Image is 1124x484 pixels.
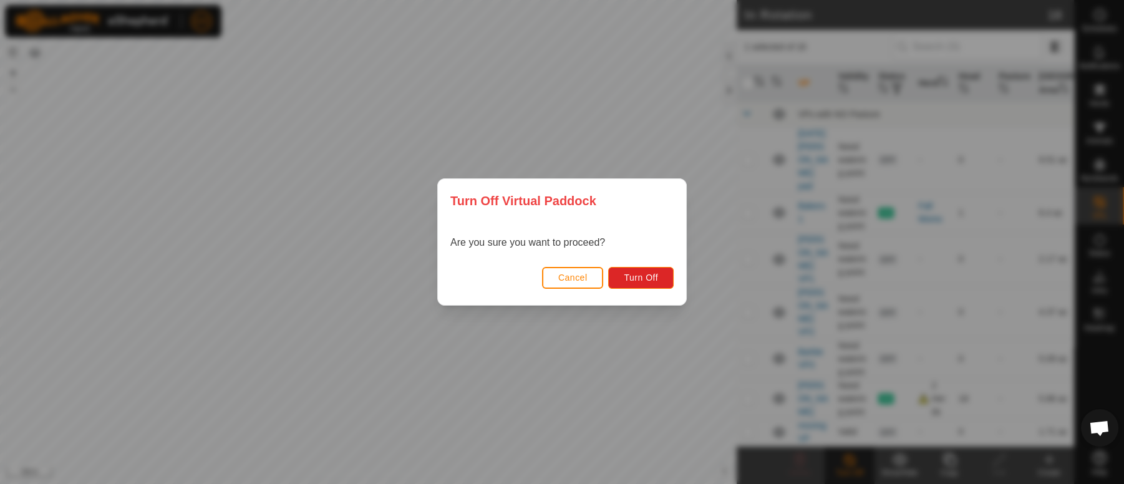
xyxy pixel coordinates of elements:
div: Open chat [1081,409,1118,447]
span: Turn Off [624,273,658,283]
button: Cancel [542,267,604,289]
span: Turn Off Virtual Paddock [450,191,596,210]
p: Are you sure you want to proceed? [450,235,605,250]
button: Turn Off [608,267,674,289]
span: Cancel [558,273,588,283]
